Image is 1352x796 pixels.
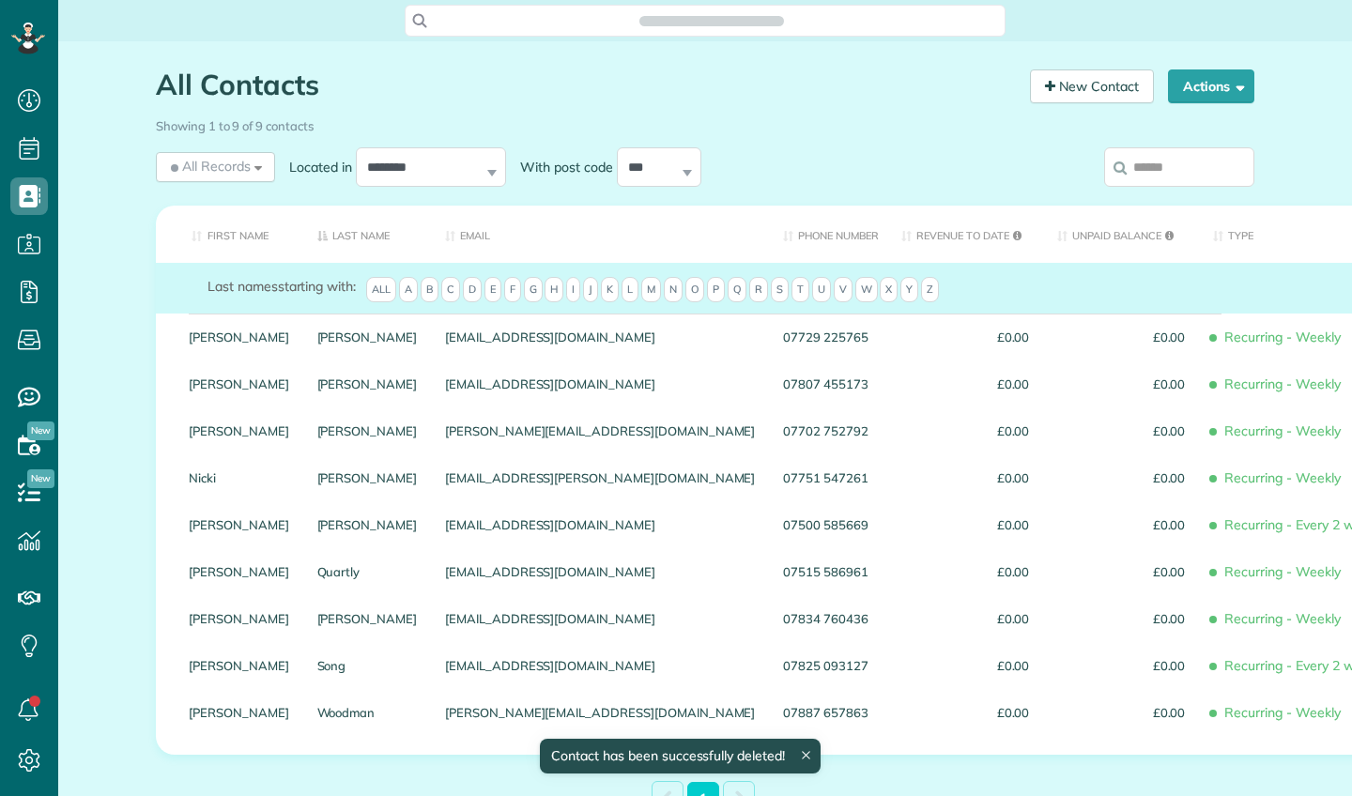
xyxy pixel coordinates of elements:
[901,471,1029,484] span: £0.00
[317,659,418,672] a: Song
[463,277,482,303] span: D
[207,277,356,296] label: starting with:
[431,501,769,548] div: [EMAIL_ADDRESS][DOMAIN_NAME]
[664,277,683,303] span: N
[812,277,831,303] span: U
[1057,330,1185,344] span: £0.00
[317,612,418,625] a: [PERSON_NAME]
[901,659,1029,672] span: £0.00
[189,565,289,578] a: [PERSON_NAME]
[441,277,460,303] span: C
[583,277,598,303] span: J
[834,277,853,303] span: V
[641,277,661,303] span: M
[156,69,1016,100] h1: All Contacts
[189,377,289,390] a: [PERSON_NAME]
[901,330,1029,344] span: £0.00
[1057,518,1185,531] span: £0.00
[431,407,769,454] div: [PERSON_NAME][EMAIL_ADDRESS][DOMAIN_NAME]
[431,206,769,263] th: Email: activate to sort column ascending
[769,454,887,501] div: 07751 547261
[431,360,769,407] div: [EMAIL_ADDRESS][DOMAIN_NAME]
[317,565,418,578] a: Quartly
[728,277,746,303] span: Q
[658,11,764,30] span: Search ZenMaid…
[880,277,898,303] span: X
[900,277,918,303] span: Y
[707,277,725,303] span: P
[901,424,1029,437] span: £0.00
[1057,377,1185,390] span: £0.00
[769,360,887,407] div: 07807 455173
[685,277,704,303] span: O
[769,642,887,689] div: 07825 093127
[921,277,939,303] span: Z
[156,206,303,263] th: First Name: activate to sort column ascending
[1030,69,1154,103] a: New Contact
[1043,206,1199,263] th: Unpaid Balance: activate to sort column ascending
[189,330,289,344] a: [PERSON_NAME]
[303,206,432,263] th: Last Name: activate to sort column descending
[317,330,418,344] a: [PERSON_NAME]
[1057,659,1185,672] span: £0.00
[622,277,638,303] span: L
[887,206,1043,263] th: Revenue to Date: activate to sort column ascending
[769,407,887,454] div: 07702 752792
[901,377,1029,390] span: £0.00
[1168,69,1254,103] button: Actions
[504,277,521,303] span: F
[1057,565,1185,578] span: £0.00
[399,277,418,303] span: A
[540,739,821,773] div: Contact has been successfully deleted!
[506,158,617,176] label: With post code
[421,277,438,303] span: B
[431,595,769,642] div: [EMAIL_ADDRESS][DOMAIN_NAME]
[431,642,769,689] div: [EMAIL_ADDRESS][DOMAIN_NAME]
[769,689,887,736] div: 07887 657863
[27,421,54,440] span: New
[1057,612,1185,625] span: £0.00
[771,277,789,303] span: S
[156,110,1254,135] div: Showing 1 to 9 of 9 contacts
[901,612,1029,625] span: £0.00
[431,454,769,501] div: [EMAIL_ADDRESS][PERSON_NAME][DOMAIN_NAME]
[1057,706,1185,719] span: £0.00
[1057,424,1185,437] span: £0.00
[275,158,356,176] label: Located in
[901,518,1029,531] span: £0.00
[524,277,543,303] span: G
[1057,471,1185,484] span: £0.00
[484,277,501,303] span: E
[366,277,396,303] span: All
[769,595,887,642] div: 07834 760436
[901,706,1029,719] span: £0.00
[566,277,580,303] span: I
[189,471,289,484] a: Nicki
[189,518,289,531] a: [PERSON_NAME]
[189,706,289,719] a: [PERSON_NAME]
[431,548,769,595] div: [EMAIL_ADDRESS][DOMAIN_NAME]
[317,424,418,437] a: [PERSON_NAME]
[769,314,887,360] div: 07729 225765
[545,277,563,303] span: H
[189,612,289,625] a: [PERSON_NAME]
[855,277,878,303] span: W
[431,689,769,736] div: [PERSON_NAME][EMAIL_ADDRESS][DOMAIN_NAME]
[317,377,418,390] a: [PERSON_NAME]
[27,469,54,488] span: New
[601,277,619,303] span: K
[189,659,289,672] a: [PERSON_NAME]
[167,157,251,176] span: All Records
[317,518,418,531] a: [PERSON_NAME]
[769,206,887,263] th: Phone number: activate to sort column ascending
[901,565,1029,578] span: £0.00
[207,278,278,295] span: Last names
[317,471,418,484] a: [PERSON_NAME]
[791,277,809,303] span: T
[769,501,887,548] div: 07500 585669
[769,548,887,595] div: 07515 586961
[431,314,769,360] div: [EMAIL_ADDRESS][DOMAIN_NAME]
[749,277,768,303] span: R
[189,424,289,437] a: [PERSON_NAME]
[317,706,418,719] a: Woodman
